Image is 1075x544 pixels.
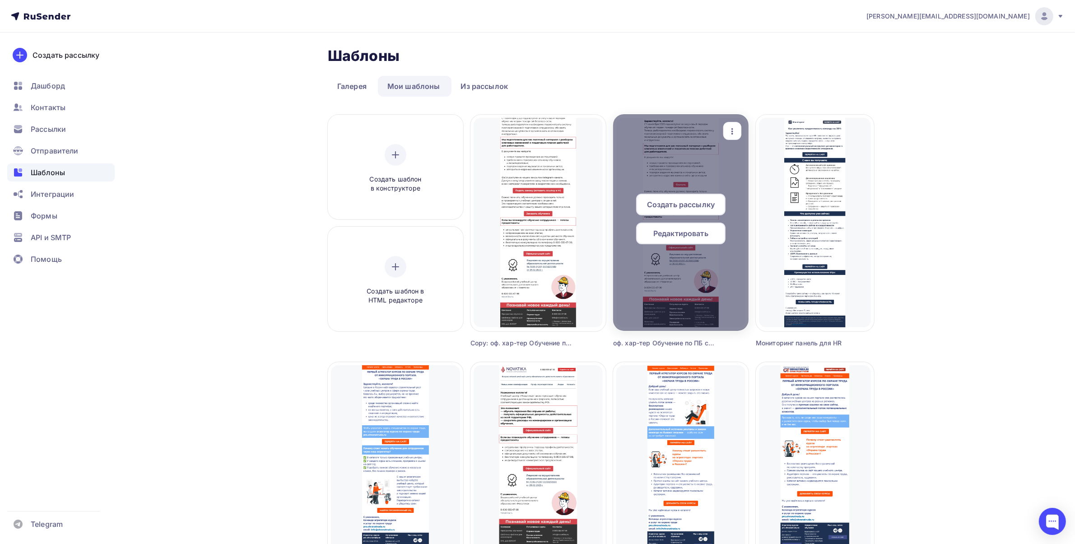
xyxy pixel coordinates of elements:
span: Telegram [31,519,63,530]
span: Интеграции [31,189,74,200]
a: Рассылки [7,120,115,138]
div: Создать рассылку [33,50,99,60]
span: Контакты [31,102,65,113]
a: Дашборд [7,77,115,95]
span: Создать рассылку [647,199,715,210]
span: Рассылки [31,124,66,135]
span: Формы [31,210,57,221]
span: Помощь [31,254,62,265]
span: Создать шаблон в HTML редакторе [353,287,438,305]
a: Мои шаблоны [378,76,450,97]
span: Шаблоны [31,167,65,178]
a: Формы [7,207,115,225]
span: Создать шаблон в конструкторе [353,175,438,193]
span: [PERSON_NAME][EMAIL_ADDRESS][DOMAIN_NAME] [866,12,1030,21]
a: Шаблоны [7,163,115,181]
a: Отправители [7,142,115,160]
a: Галерея [328,76,376,97]
span: API и SMTP [31,232,71,243]
span: Отправители [31,145,79,156]
span: Редактировать [653,228,708,239]
a: [PERSON_NAME][EMAIL_ADDRESS][DOMAIN_NAME] [866,7,1064,25]
div: Copy: оф. хар-тер Обучение по ПБ с [DATE] (с тг) [470,339,572,348]
a: Контакты [7,98,115,116]
div: Мониторинг панель для HR [756,339,844,348]
span: Дашборд [31,80,65,91]
h2: Шаблоны [328,47,400,65]
div: оф. хар-тер Обучение по ПБ с [DATE] [613,339,715,348]
a: Из рассылок [451,76,518,97]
